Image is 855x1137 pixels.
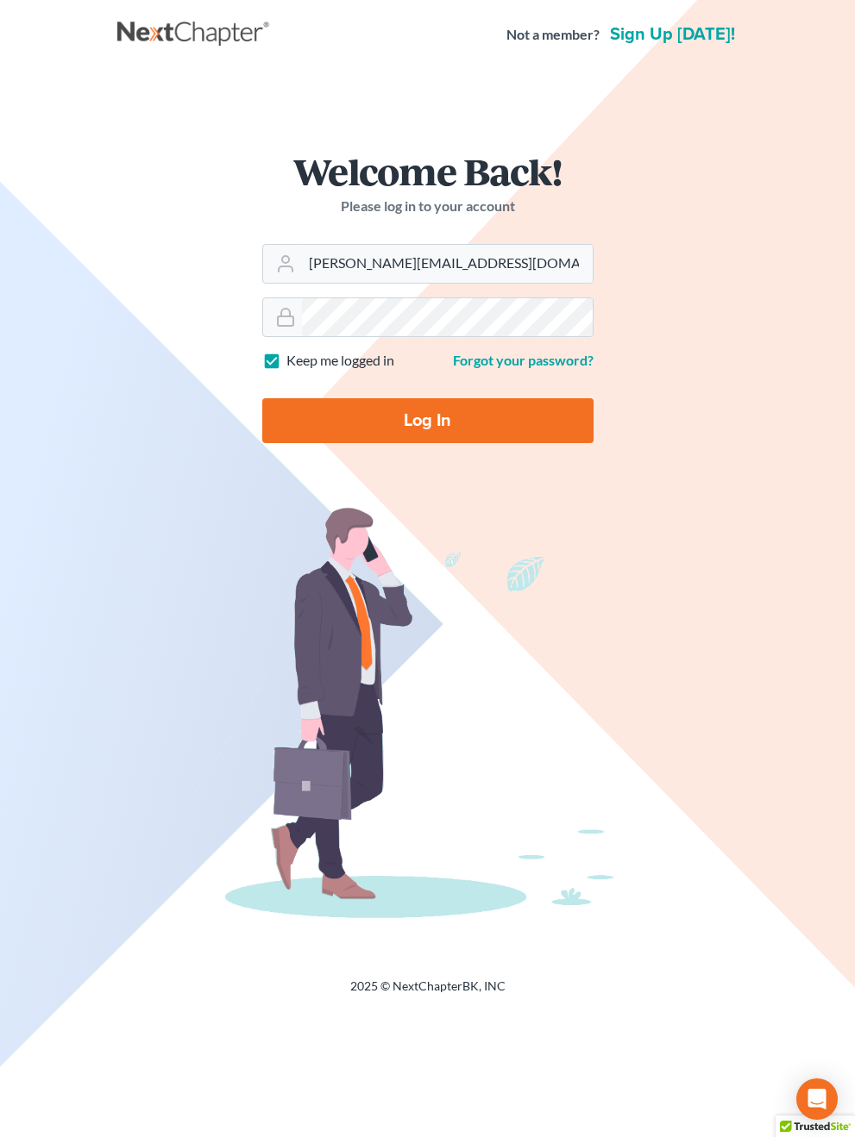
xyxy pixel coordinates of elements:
[262,398,594,443] input: Log In
[302,245,593,283] input: Email Address
[262,197,594,216] p: Please log in to your account
[262,153,594,190] h1: Welcome Back!
[506,25,600,45] strong: Not a member?
[796,1078,838,1120] div: Open Intercom Messenger
[607,26,739,43] a: Sign up [DATE]!
[117,978,739,1009] div: 2025 © NextChapterBK, INC
[453,352,594,368] a: Forgot your password?
[286,351,394,371] label: Keep me logged in
[195,498,661,935] img: businessman-ef4affc50454a16ca87281fa5a7dedfad9beb24120227e273afbe858d1a6e465.png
